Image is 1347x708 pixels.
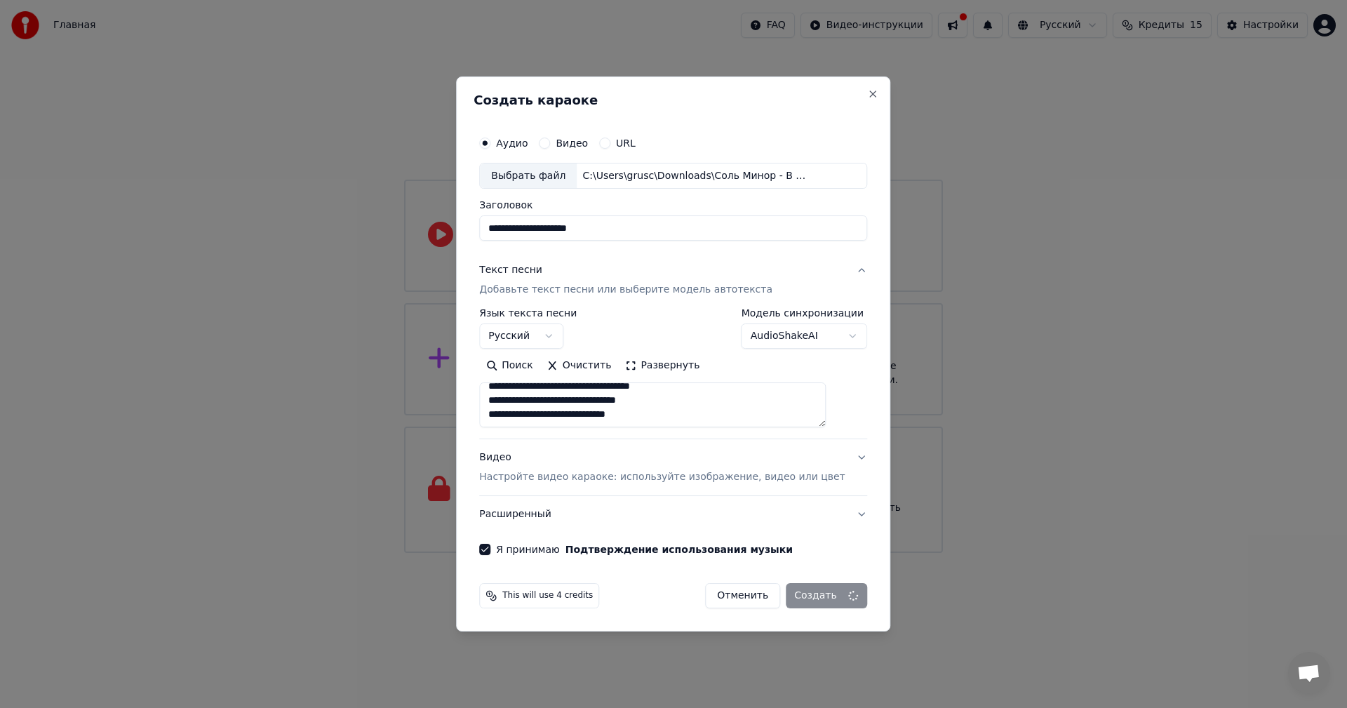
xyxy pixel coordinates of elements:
p: Настройте видео караоке: используйте изображение, видео или цвет [479,470,845,484]
button: Отменить [705,583,780,608]
div: Текст песниДобавьте текст песни или выберите модель автотекста [479,309,867,439]
label: Аудио [496,138,528,148]
label: Модель синхронизации [742,309,868,319]
label: URL [616,138,636,148]
button: Развернуть [618,355,706,378]
div: Видео [479,451,845,485]
label: Видео [556,138,588,148]
button: Текст песниДобавьте текст песни или выберите модель автотекста [479,253,867,309]
div: Текст песни [479,264,542,278]
h2: Создать караоке [474,94,873,107]
button: Поиск [479,355,540,378]
button: Я принимаю [565,545,793,554]
label: Язык текста песни [479,309,577,319]
p: Добавьте текст песни или выберите модель автотекста [479,283,772,298]
div: Выбрать файл [480,163,577,189]
div: C:\Users\grusc\Downloads\Соль Минор - В темноте.wav [577,169,815,183]
button: Расширенный [479,496,867,533]
span: This will use 4 credits [502,590,593,601]
label: Заголовок [479,201,867,211]
button: Очистить [540,355,619,378]
button: ВидеоНастройте видео караоке: используйте изображение, видео или цвет [479,440,867,496]
label: Я принимаю [496,545,793,554]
